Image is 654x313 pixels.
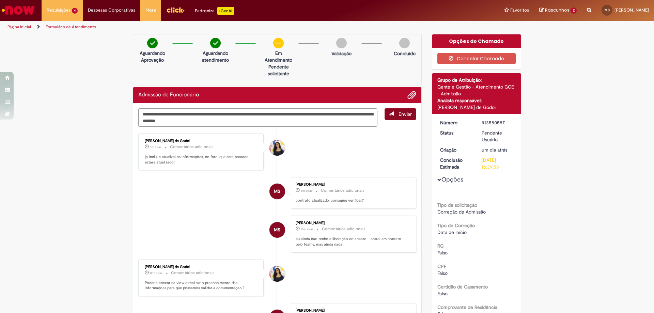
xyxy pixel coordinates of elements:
div: Pendente Usuário [482,129,513,143]
a: Rascunhos [539,7,577,14]
span: Data de Início [437,229,467,235]
img: click_logo_yellow_360x200.png [166,5,185,15]
span: 8m atrás [301,189,312,193]
div: Grupo de Atribuição: [437,77,516,83]
textarea: Digite sua mensagem aqui... [138,108,377,127]
small: Comentários adicionais [171,270,215,276]
div: Maria Eduarda Lopes Sobroza [269,222,285,238]
dt: Criação [435,146,477,153]
div: Gente e Gestão - Atendimento GGE - Admissão [437,83,516,97]
span: Requisições [47,7,71,14]
time: 01/10/2025 11:27:25 [301,227,313,231]
div: [PERSON_NAME] [296,309,409,313]
div: R13580587 [482,119,513,126]
span: 4 [72,8,78,14]
time: 01/10/2025 11:40:28 [150,145,161,149]
small: Comentários adicionais [321,188,364,193]
span: 16m atrás [301,227,313,231]
div: Padroniza [195,7,234,15]
img: img-circle-grey.png [336,38,347,48]
b: Certidão de Casamento [437,284,488,290]
div: [PERSON_NAME] [296,221,409,225]
div: 30/09/2025 10:44:40 [482,146,513,153]
ul: Trilhas de página [5,21,431,33]
img: circle-minus.png [273,38,284,48]
div: [DATE] 16:39:55 [482,157,513,170]
span: 19m atrás [150,271,162,275]
p: Validação [331,50,352,57]
b: Tipo de Correção [437,222,475,229]
div: undefined Online [269,266,285,282]
div: [PERSON_NAME] [296,183,409,187]
b: Comprovante de Residência [437,304,497,310]
dt: Conclusão Estimada [435,157,477,170]
div: [PERSON_NAME] de Godoi [437,104,516,111]
img: img-circle-grey.png [399,38,410,48]
time: 01/10/2025 11:36:15 [301,189,312,193]
div: [PERSON_NAME] de Godoi [145,265,258,269]
span: Favoritos [510,7,529,14]
a: Página inicial [7,24,31,30]
dt: Número [435,119,477,126]
span: Falso [437,250,448,256]
b: Tipo de solicitação [437,202,477,208]
span: MS [274,183,280,200]
div: Ana Santos de Godoi [269,140,285,156]
div: [PERSON_NAME] de Godoi [145,139,258,143]
span: Falso [437,291,448,297]
span: [PERSON_NAME] [614,7,649,13]
span: Correção de Admissão [437,209,486,215]
p: Poderia anexar na vlow e realizar o preenchimento das informações para que possamos validar a doc... [145,280,258,291]
span: Despesas Corporativas [88,7,135,14]
span: More [145,7,156,14]
span: Enviar [399,111,412,117]
a: Formulário de Atendimento [46,24,96,30]
button: Cancelar Chamado [437,53,516,64]
span: MS [605,8,610,12]
p: Aguardando Aprovação [136,50,169,63]
span: um dia atrás [482,147,507,153]
p: eu ainda não tenho a liberação do acesso... entrei em contato pelo teams, mas ainda nada [296,236,409,247]
span: 2 [571,7,577,14]
p: Concluído [394,50,416,57]
div: Opções do Chamado [432,34,521,48]
dt: Status [435,129,477,136]
img: check-circle-green.png [147,38,158,48]
img: ServiceNow [1,3,36,17]
p: ja inclui e atualizei as informações, no farol que sera postado estara atualizado! [145,154,258,165]
small: Comentários adicionais [170,144,214,150]
div: Maria Eduarda Lopes Sobroza [269,184,285,199]
b: CPF [437,263,446,269]
p: Aguardando atendimento [199,50,232,63]
h2: Admissão de Funcionário Histórico de tíquete [138,92,199,98]
p: Em Atendimento [262,50,295,63]
span: Rascunhos [545,7,570,13]
b: RG [437,243,443,249]
span: Falso [437,270,448,276]
p: +GenAi [217,7,234,15]
button: Enviar [385,108,416,120]
div: Analista responsável: [437,97,516,104]
span: 3m atrás [150,145,161,149]
p: Pendente solicitante [262,63,295,77]
button: Adicionar anexos [407,91,416,99]
small: Comentários adicionais [322,226,365,232]
img: check-circle-green.png [210,38,221,48]
time: 01/10/2025 11:24:22 [150,271,162,275]
p: contrato atualizado, consegue verificar? [296,198,409,203]
span: MS [274,222,280,238]
time: 30/09/2025 10:44:40 [482,147,507,153]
